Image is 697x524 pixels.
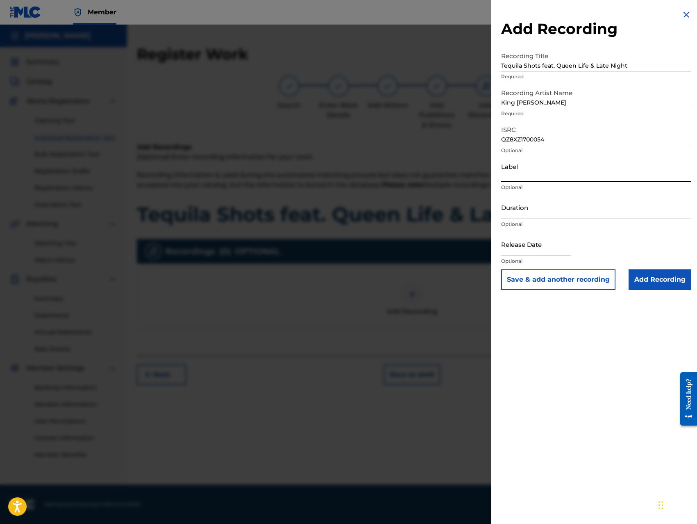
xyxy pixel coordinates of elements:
[656,485,697,524] iframe: Chat Widget
[501,269,615,290] button: Save & add another recording
[501,73,691,80] p: Required
[501,147,691,154] p: Optional
[501,184,691,191] p: Optional
[501,221,691,228] p: Optional
[88,7,116,17] span: Member
[73,7,83,17] img: Top Rightsholder
[658,493,663,517] div: Drag
[501,110,691,117] p: Required
[501,257,691,265] p: Optional
[629,269,691,290] input: Add Recording
[10,6,41,18] img: MLC Logo
[674,366,697,432] iframe: Resource Center
[501,20,691,38] h2: Add Recording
